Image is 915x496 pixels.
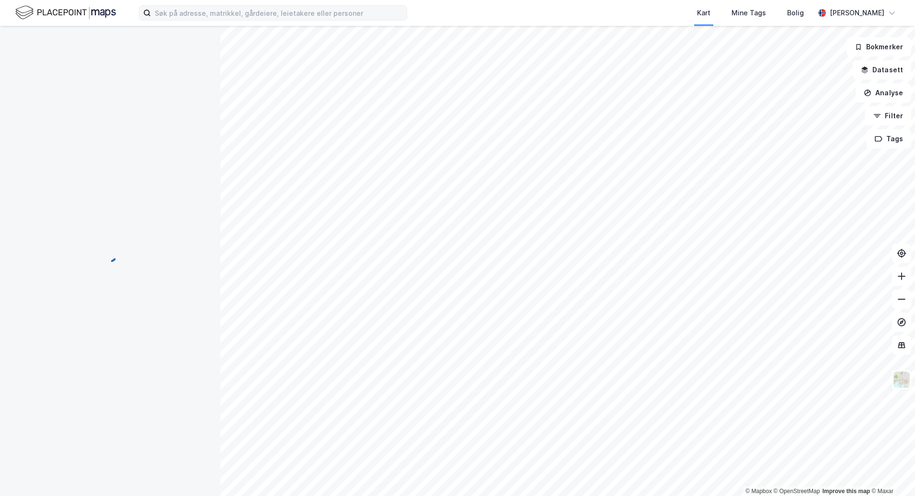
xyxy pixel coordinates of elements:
div: Kart [697,7,710,19]
button: Datasett [853,60,911,79]
button: Bokmerker [846,37,911,56]
button: Filter [865,106,911,125]
button: Tags [867,129,911,148]
img: Z [892,371,911,389]
button: Analyse [856,83,911,102]
input: Søk på adresse, matrikkel, gårdeiere, leietakere eller personer [151,6,407,20]
div: Bolig [787,7,804,19]
div: Mine Tags [732,7,766,19]
div: [PERSON_NAME] [830,7,884,19]
a: Improve this map [823,488,870,495]
iframe: Chat Widget [867,450,915,496]
a: OpenStreetMap [774,488,820,495]
a: Mapbox [745,488,772,495]
img: spinner.a6d8c91a73a9ac5275cf975e30b51cfb.svg [103,248,118,263]
img: logo.f888ab2527a4732fd821a326f86c7f29.svg [15,4,116,21]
